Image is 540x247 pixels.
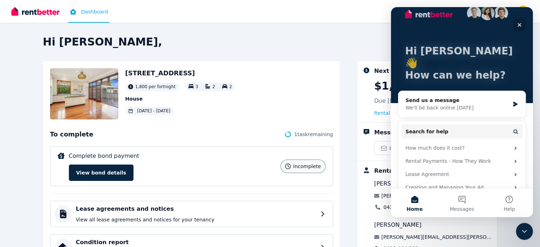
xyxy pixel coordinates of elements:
[125,68,235,78] h2: [STREET_ADDRESS]
[212,84,215,89] span: 2
[389,145,403,152] span: Inbox
[15,150,119,158] div: Rental Payments - How They Work
[69,152,140,160] p: Complete bond payment
[15,137,119,145] div: How much does it cost?
[381,192,492,199] a: [PERSON_NAME][EMAIL_ADDRESS][PERSON_NAME][DOMAIN_NAME]
[10,161,132,174] div: Lease Agreement
[516,223,533,240] iframe: Intercom live chat
[76,238,316,247] h4: Condition report
[58,152,65,159] img: Complete bond payment
[374,97,407,105] p: Due [DATE]
[10,174,132,187] div: Creating and Managing Your Ad
[10,117,132,131] button: Search for help
[16,199,32,204] span: Home
[381,233,492,241] a: [PERSON_NAME][EMAIL_ADDRESS][PERSON_NAME][DOMAIN_NAME]
[125,95,235,102] p: House
[113,199,124,204] span: Help
[15,97,119,104] div: We'll be back online [DATE]
[374,221,421,229] span: [PERSON_NAME]
[15,121,58,128] span: Search for help
[15,163,119,171] div: Lease Agreement
[14,38,128,62] p: Hi [PERSON_NAME] 👋
[95,182,142,210] button: Help
[43,36,497,48] h2: Hi [PERSON_NAME],
[391,7,533,217] iframe: Intercom live chat
[374,128,405,137] div: Messages
[374,109,421,117] a: Rental payments
[11,6,60,17] img: RentBetter
[375,141,409,155] a: Inbox
[47,182,94,210] button: Messages
[137,108,170,114] span: [DATE] - [DATE]
[135,84,176,90] span: 1,800 per fortnight
[76,216,316,223] p: View all lease agreements and notices for your tenancy
[50,129,93,139] span: To complete
[59,199,83,204] span: Messages
[122,11,135,24] div: Close
[10,147,132,161] div: Rental Payments - How They Work
[374,80,434,92] p: $1,800.00
[50,68,118,119] img: Property Url
[10,134,132,147] div: How much does it cost?
[7,84,135,111] div: Send us a messageWe'll be back online [DATE]
[15,90,119,97] div: Send us a message
[374,67,435,75] div: Next rent payment
[293,163,321,170] span: incomplete
[229,84,232,89] span: 2
[76,205,316,213] h4: Lease agreements and notices
[196,84,198,89] span: 3
[374,109,416,117] span: Rental payments
[294,131,333,138] span: 1 task remaining
[69,165,134,181] button: View bond details
[383,204,418,211] a: 0439 464 209
[14,62,128,74] p: How can we help?
[374,179,421,188] span: [PERSON_NAME]
[517,6,529,17] img: Cooper McMahon
[15,177,119,184] div: Creating and Managing Your Ad
[374,167,448,175] div: Rental provider details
